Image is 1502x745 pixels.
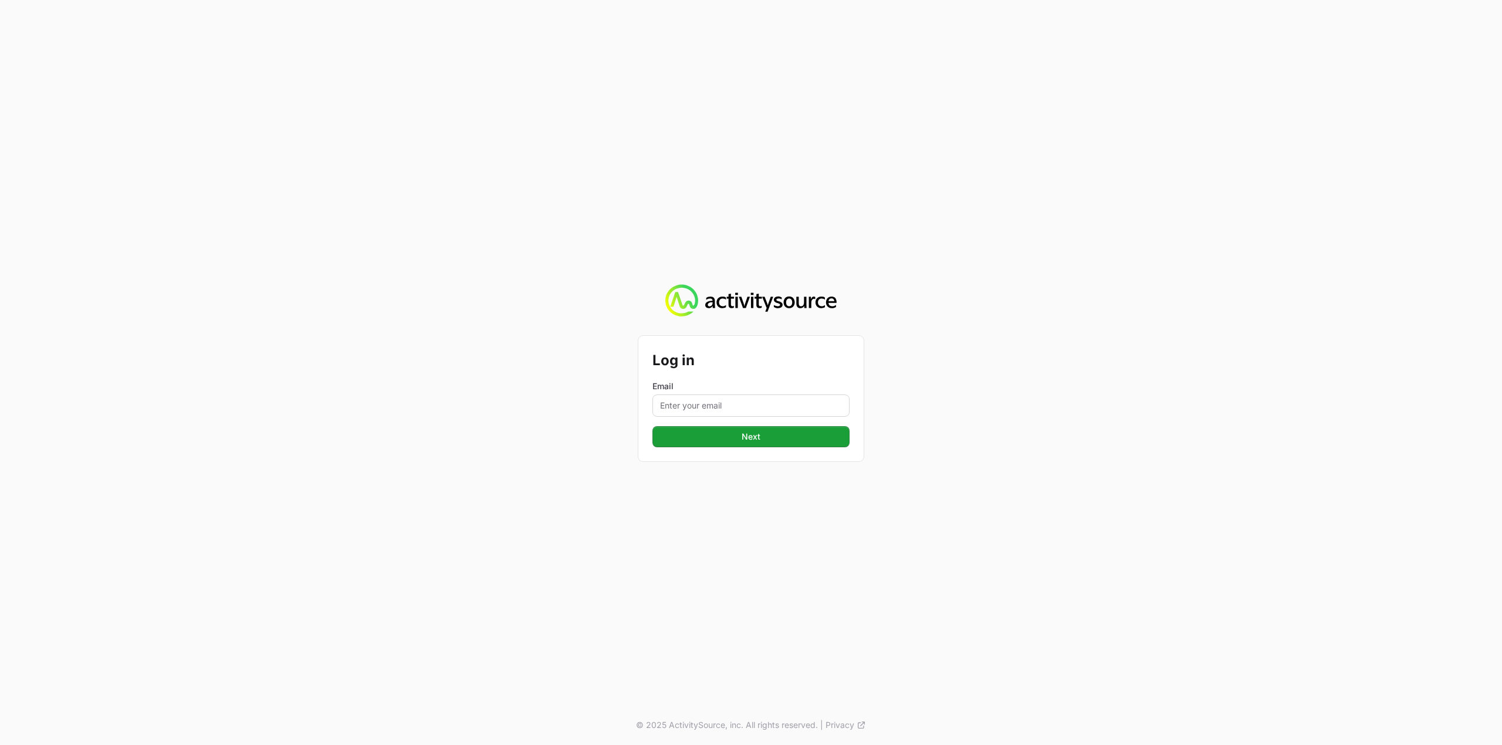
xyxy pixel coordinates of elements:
[742,430,760,444] span: Next
[820,719,823,731] span: |
[652,380,850,392] label: Email
[636,719,818,731] p: © 2025 ActivitySource, inc. All rights reserved.
[652,426,850,447] button: Next
[665,284,836,317] img: Activity Source
[652,394,850,417] input: Enter your email
[826,719,866,731] a: Privacy
[652,350,850,371] h2: Log in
